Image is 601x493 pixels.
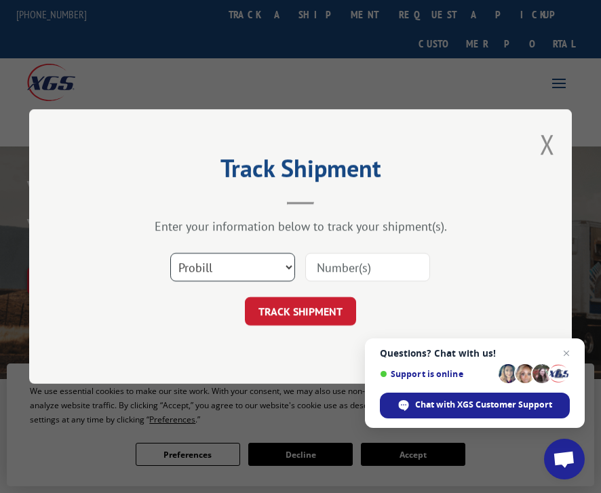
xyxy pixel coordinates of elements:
[544,439,585,479] div: Open chat
[380,369,494,379] span: Support is online
[540,126,555,162] button: Close modal
[97,218,504,234] div: Enter your information below to track your shipment(s).
[558,345,575,361] span: Close chat
[97,159,504,184] h2: Track Shipment
[380,348,570,359] span: Questions? Chat with us!
[305,253,430,281] input: Number(s)
[415,399,552,411] span: Chat with XGS Customer Support
[380,393,570,418] div: Chat with XGS Customer Support
[245,297,356,326] button: TRACK SHIPMENT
